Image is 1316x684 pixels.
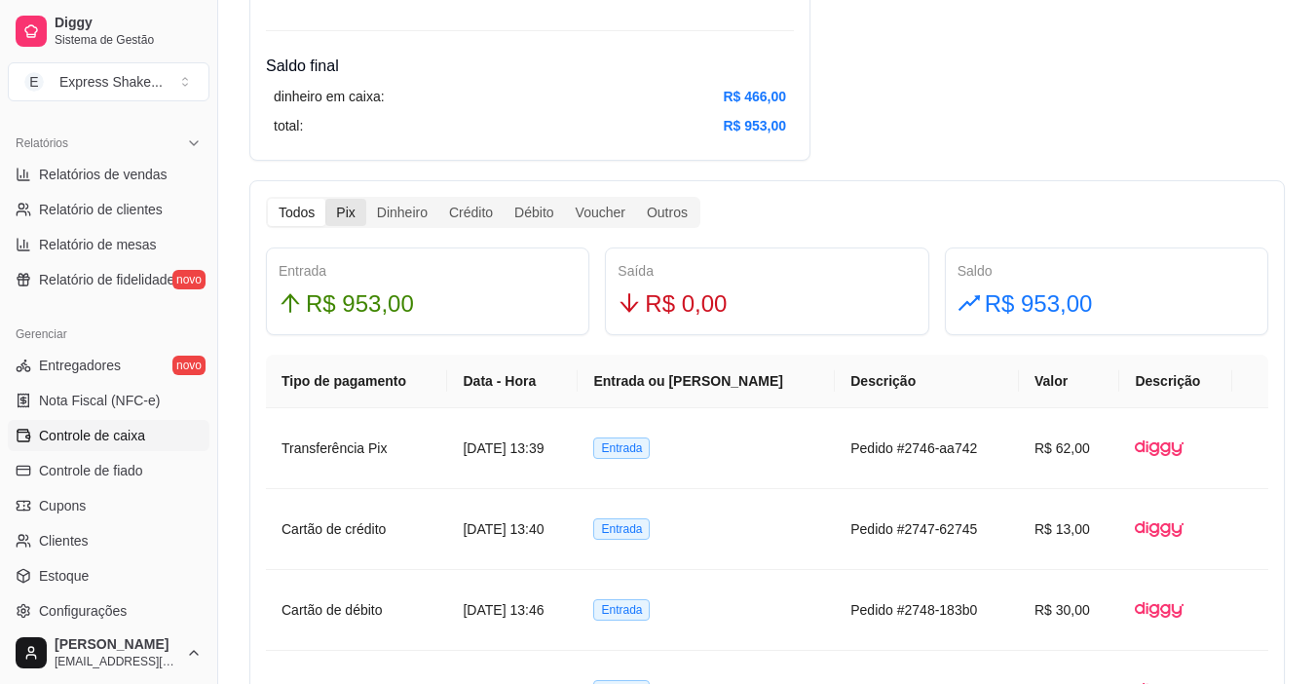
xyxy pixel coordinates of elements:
[1135,424,1184,473] img: diggy
[958,291,981,315] span: rise
[8,264,209,295] a: Relatório de fidelidadenovo
[39,200,163,219] span: Relatório de clientes
[438,199,504,226] div: Crédito
[645,285,727,323] span: R$ 0,00
[593,437,650,459] span: Entrada
[8,420,209,451] a: Controle de caixa
[8,385,209,416] a: Nota Fiscal (NFC-e)
[8,595,209,627] a: Configurações
[723,115,786,136] article: R$ 953,00
[55,15,202,32] span: Diggy
[55,32,202,48] span: Sistema de Gestão
[447,355,578,408] th: Data - Hora
[16,135,68,151] span: Relatórios
[463,518,562,540] article: [DATE] 13:40
[835,355,1019,408] th: Descrição
[268,199,325,226] div: Todos
[266,55,794,78] h4: Saldo final
[274,115,303,136] article: total:
[8,350,209,381] a: Entregadoresnovo
[463,599,562,621] article: [DATE] 13:46
[8,455,209,486] a: Controle de fiado
[39,461,143,480] span: Controle de fiado
[593,599,650,621] span: Entrada
[618,291,641,315] span: arrow-down
[1119,355,1231,408] th: Descrição
[578,355,835,408] th: Entrada ou [PERSON_NAME]
[1034,518,1104,540] article: R$ 13,00
[636,199,698,226] div: Outros
[55,636,178,654] span: [PERSON_NAME]
[39,165,168,184] span: Relatórios de vendas
[39,426,145,445] span: Controle de caixa
[274,86,385,107] article: dinheiro em caixa:
[1135,505,1184,553] img: diggy
[8,62,209,101] button: Select a team
[39,601,127,621] span: Configurações
[282,518,432,540] article: Cartão de crédito
[593,518,650,540] span: Entrada
[835,570,1019,651] td: Pedido #2748-183b0
[463,437,562,459] article: [DATE] 13:39
[8,194,209,225] a: Relatório de clientes
[835,408,1019,489] td: Pedido #2746-aa742
[618,260,916,282] div: Saída
[1034,437,1104,459] article: R$ 62,00
[39,566,89,586] span: Estoque
[8,159,209,190] a: Relatórios de vendas
[39,496,86,515] span: Cupons
[306,285,414,323] span: R$ 953,00
[39,391,160,410] span: Nota Fiscal (NFC-e)
[958,260,1256,282] div: Saldo
[8,490,209,521] a: Cupons
[39,235,157,254] span: Relatório de mesas
[1135,586,1184,634] img: diggy
[723,86,786,107] article: R$ 466,00
[59,72,163,92] div: Express Shake ...
[565,199,636,226] div: Voucher
[8,525,209,556] a: Clientes
[39,531,89,551] span: Clientes
[8,8,209,55] a: DiggySistema de Gestão
[1034,599,1104,621] article: R$ 30,00
[266,355,447,408] th: Tipo de pagamento
[8,319,209,350] div: Gerenciar
[985,285,1093,323] span: R$ 953,00
[366,199,438,226] div: Dinheiro
[835,489,1019,570] td: Pedido #2747-62745
[504,199,564,226] div: Débito
[55,654,178,669] span: [EMAIL_ADDRESS][DOMAIN_NAME]
[8,629,209,676] button: [PERSON_NAME][EMAIL_ADDRESS][DOMAIN_NAME]
[24,72,44,92] span: E
[39,270,174,289] span: Relatório de fidelidade
[279,291,302,315] span: arrow-up
[8,229,209,260] a: Relatório de mesas
[282,437,432,459] article: Transferência Pix
[325,199,365,226] div: Pix
[8,560,209,591] a: Estoque
[282,599,432,621] article: Cartão de débito
[1019,355,1119,408] th: Valor
[39,356,121,375] span: Entregadores
[279,260,577,282] div: Entrada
